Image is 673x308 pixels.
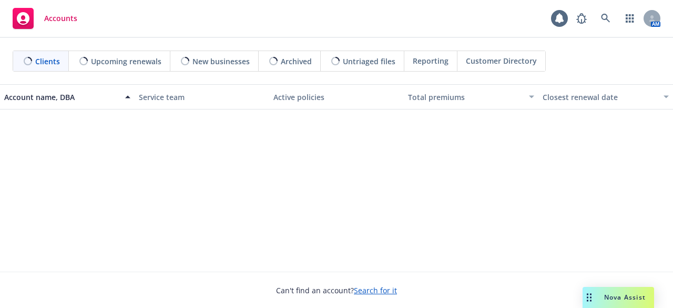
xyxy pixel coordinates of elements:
span: Clients [35,56,60,67]
span: Upcoming renewals [91,56,161,67]
button: Service team [135,84,269,110]
span: Nova Assist [604,293,646,302]
div: Service team [139,92,265,103]
span: Untriaged files [343,56,395,67]
span: Archived [281,56,312,67]
a: Report a Bug [571,8,592,29]
div: Total premiums [408,92,523,103]
span: Can't find an account? [276,285,397,296]
a: Search for it [354,285,397,295]
span: New businesses [192,56,250,67]
a: Accounts [8,4,81,33]
a: Switch app [619,8,640,29]
span: Accounts [44,14,77,23]
button: Closest renewal date [538,84,673,110]
div: Drag to move [583,287,596,308]
div: Active policies [273,92,400,103]
div: Closest renewal date [543,92,657,103]
div: Account name, DBA [4,92,119,103]
span: Customer Directory [466,55,537,66]
a: Search [595,8,616,29]
button: Total premiums [404,84,538,110]
button: Nova Assist [583,287,654,308]
span: Reporting [413,55,448,66]
button: Active policies [269,84,404,110]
